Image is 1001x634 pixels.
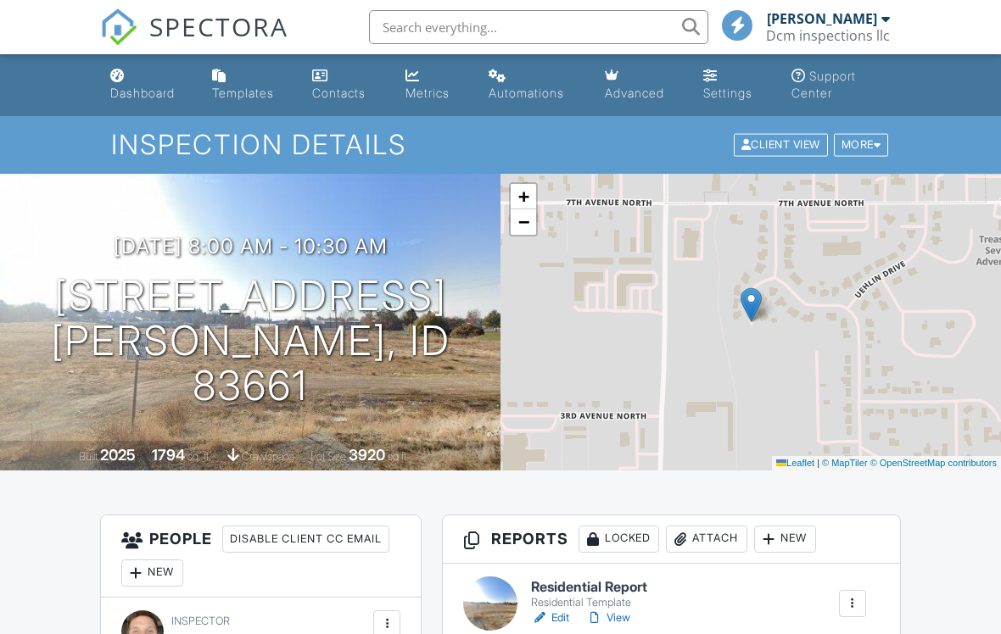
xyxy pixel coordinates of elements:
[822,458,868,468] a: © MapTiler
[579,526,659,553] div: Locked
[388,450,409,463] span: sq.ft.
[766,27,890,44] div: Dcm inspections llc
[598,61,684,109] a: Advanced
[518,211,529,232] span: −
[531,609,569,626] a: Edit
[312,86,366,100] div: Contacts
[212,86,274,100] div: Templates
[489,86,564,100] div: Automations
[741,287,762,322] img: Marker
[605,86,664,100] div: Advanced
[734,134,828,157] div: Client View
[114,235,388,258] h3: [DATE] 8:00 am - 10:30 am
[205,61,292,109] a: Templates
[100,8,137,46] img: The Best Home Inspection Software - Spectora
[767,10,877,27] div: [PERSON_NAME]
[696,61,771,109] a: Settings
[100,446,136,464] div: 2025
[531,596,647,609] div: Residential Template
[531,580,647,595] h6: Residential Report
[100,23,288,58] a: SPECTORA
[103,61,192,109] a: Dashboard
[511,184,536,209] a: Zoom in
[776,458,814,468] a: Leaflet
[405,86,450,100] div: Metrics
[305,61,385,109] a: Contacts
[834,134,889,157] div: More
[817,458,819,468] span: |
[732,137,832,150] a: Client View
[586,609,630,626] a: View
[369,10,708,44] input: Search everything...
[349,446,385,464] div: 3920
[27,274,473,408] h1: [STREET_ADDRESS] [PERSON_NAME], ID 83661
[242,450,294,463] span: crawlspace
[511,209,536,235] a: Zoom out
[791,69,856,100] div: Support Center
[121,559,183,587] div: New
[152,446,185,464] div: 1794
[399,61,468,109] a: Metrics
[443,515,900,564] h3: Reports
[310,450,346,463] span: Lot Size
[518,186,529,207] span: +
[101,515,421,598] h3: People
[222,526,389,553] div: Disable Client CC Email
[754,526,816,553] div: New
[482,61,584,109] a: Automations (Basic)
[187,450,211,463] span: sq. ft.
[666,526,747,553] div: Attach
[785,61,898,109] a: Support Center
[171,615,230,627] span: Inspector
[149,8,288,44] span: SPECTORA
[870,458,997,468] a: © OpenStreetMap contributors
[110,86,175,100] div: Dashboard
[703,86,752,100] div: Settings
[531,580,647,609] a: Residential Report Residential Template
[111,130,890,159] h1: Inspection Details
[79,450,98,463] span: Built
